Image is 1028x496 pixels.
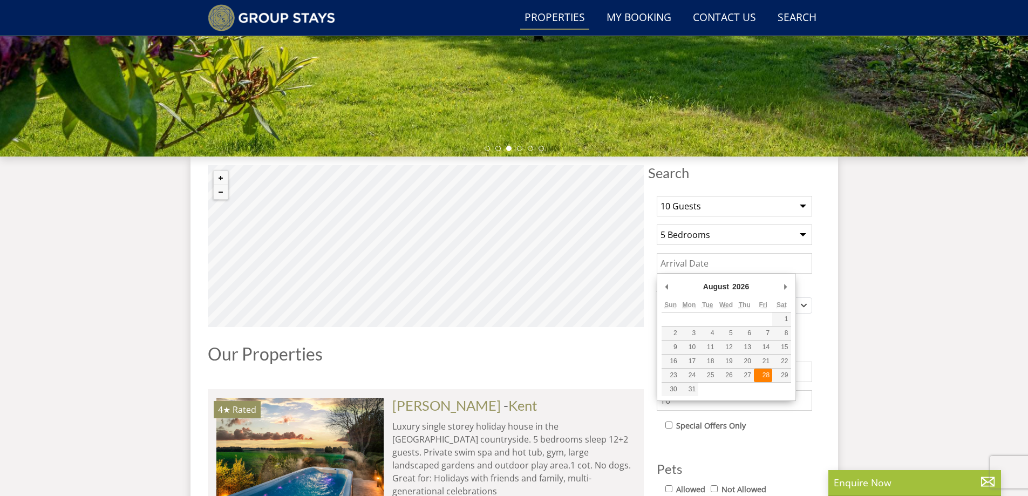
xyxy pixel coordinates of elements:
button: 29 [772,369,791,382]
abbr: Tuesday [702,301,713,309]
a: Contact Us [689,6,760,30]
button: Next Month [780,278,791,295]
abbr: Wednesday [719,301,733,309]
button: Previous Month [662,278,672,295]
button: 30 [662,383,680,396]
img: Group Stays [208,4,336,31]
button: 24 [680,369,698,382]
button: 5 [717,327,735,340]
abbr: Thursday [739,301,751,309]
button: 14 [754,341,772,354]
button: 4 [698,327,717,340]
button: 9 [662,341,680,354]
a: Search [773,6,821,30]
div: August [702,278,731,295]
button: 23 [662,369,680,382]
span: Search [648,165,821,180]
button: 7 [754,327,772,340]
label: Not Allowed [721,484,766,495]
button: 19 [717,355,735,368]
button: 18 [698,355,717,368]
button: 28 [754,369,772,382]
button: 13 [736,341,754,354]
button: 2 [662,327,680,340]
a: My Booking [602,6,676,30]
button: 25 [698,369,717,382]
label: Special Offers Only [676,420,746,432]
button: 20 [736,355,754,368]
button: Zoom out [214,185,228,199]
button: 8 [772,327,791,340]
button: 1 [772,312,791,326]
h1: Our Properties [208,344,644,363]
input: Arrival Date [657,253,812,274]
a: Properties [520,6,589,30]
label: Allowed [676,484,705,495]
button: 12 [717,341,735,354]
button: 26 [717,369,735,382]
abbr: Sunday [664,301,677,309]
abbr: Friday [759,301,767,309]
a: [PERSON_NAME] [392,397,501,413]
button: 16 [662,355,680,368]
h3: Pets [657,462,812,476]
p: Enquire Now [834,475,996,490]
button: 27 [736,369,754,382]
button: 11 [698,341,717,354]
abbr: Monday [683,301,696,309]
button: 3 [680,327,698,340]
button: 15 [772,341,791,354]
button: Zoom in [214,171,228,185]
button: 31 [680,383,698,396]
canvas: Map [208,165,644,327]
button: 10 [680,341,698,354]
span: - [503,397,537,413]
a: Kent [508,397,537,413]
button: 17 [680,355,698,368]
button: 22 [772,355,791,368]
button: 6 [736,327,754,340]
div: 2026 [731,278,751,295]
span: Rated [233,404,256,416]
abbr: Saturday [777,301,787,309]
button: 21 [754,355,772,368]
span: BELLUS has a 4 star rating under the Quality in Tourism Scheme [218,404,230,416]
